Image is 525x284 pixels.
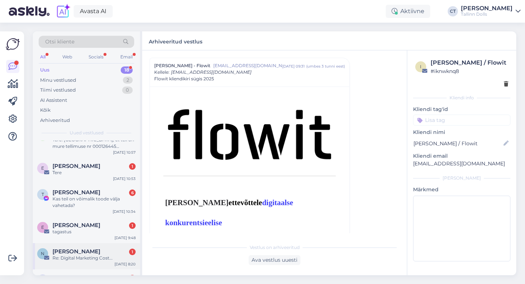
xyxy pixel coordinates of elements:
[213,62,282,69] span: [EMAIL_ADDRESS][DOMAIN_NAME]
[52,137,136,150] div: Tere! [GEOGRAPHIC_DATA], et teil on mure tellimuse nr 000126445 staatuse ja maksega. Kuna mul puu...
[70,130,104,136] span: Uued vestlused
[165,198,229,207] b: [PERSON_NAME]
[431,58,508,67] div: [PERSON_NAME] / Flowit
[41,251,44,256] span: N
[114,261,136,267] div: [DATE] 8:20
[42,192,44,197] span: T
[154,76,214,82] span: Flowit kliendikiri sügis 2025
[40,97,67,104] div: AI Assistent
[122,87,133,94] div: 0
[6,37,20,51] img: Askly Logo
[413,175,510,181] div: [PERSON_NAME]
[55,4,71,19] img: explore-ai
[129,222,136,229] div: 1
[40,87,76,94] div: Tiimi vestlused
[448,6,458,16] div: CT
[431,67,508,75] div: # iknwknq8
[41,165,44,171] span: E
[52,196,136,209] div: Kas teil on võimalik toode välja vahetada?
[154,62,210,69] span: [PERSON_NAME] - Flowit
[461,5,521,17] a: [PERSON_NAME]Tallinn Dolls
[52,248,100,255] span: Nicholas Henry
[52,163,100,169] span: Eda Veske
[229,198,262,207] b: ettevõttele
[52,255,136,261] div: Re: Digital Marketing Cost...
[52,189,100,196] span: Triin Nagel
[45,38,74,46] span: Otsi kliente
[113,209,136,214] div: [DATE] 10:34
[123,77,133,84] div: 2
[413,160,510,168] p: [EMAIL_ADDRESS][DOMAIN_NAME]
[52,169,136,176] div: Tere
[114,235,136,241] div: [DATE] 9:48
[113,176,136,181] div: [DATE] 10:53
[250,244,300,251] span: Vestlus on arhiveeritud
[413,105,510,113] p: Kliendi tag'id
[149,36,202,46] label: Arhiveeritud vestlus
[52,229,136,235] div: tagastus
[129,163,136,170] div: 1
[129,275,136,281] div: 1
[61,52,74,62] div: Web
[52,275,98,281] span: Kaarel Prommik
[41,224,44,230] span: E
[154,69,170,75] span: Kellele :
[413,115,510,126] input: Lisa tag
[119,52,134,62] div: Email
[39,52,47,62] div: All
[413,95,510,101] div: Kliendi info
[461,5,513,11] div: [PERSON_NAME]
[74,5,113,18] a: Avasta AI
[306,64,345,69] div: ( umbes 3 tunni eest )
[282,64,305,69] div: [DATE] 09:31
[461,11,513,17] div: Tallinn Dolls
[40,117,70,124] div: Arhiveeritud
[413,139,502,147] input: Lisa nimi
[113,150,136,155] div: [DATE] 10:57
[171,69,252,75] span: [EMAIL_ADDRESS][DOMAIN_NAME]
[40,66,50,74] div: Uus
[413,152,510,160] p: Kliendi email
[121,66,133,74] div: 18
[87,52,105,62] div: Socials
[129,189,136,196] div: 6
[249,255,300,265] div: Ava vestlus uuesti
[40,107,51,114] div: Kõik
[52,222,100,229] span: Evely Peterson
[129,249,136,255] div: 1
[420,64,421,69] span: i
[386,5,430,18] div: Aktiivne
[40,77,76,84] div: Minu vestlused
[413,186,510,193] p: Märkmed
[413,128,510,136] p: Kliendi nimi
